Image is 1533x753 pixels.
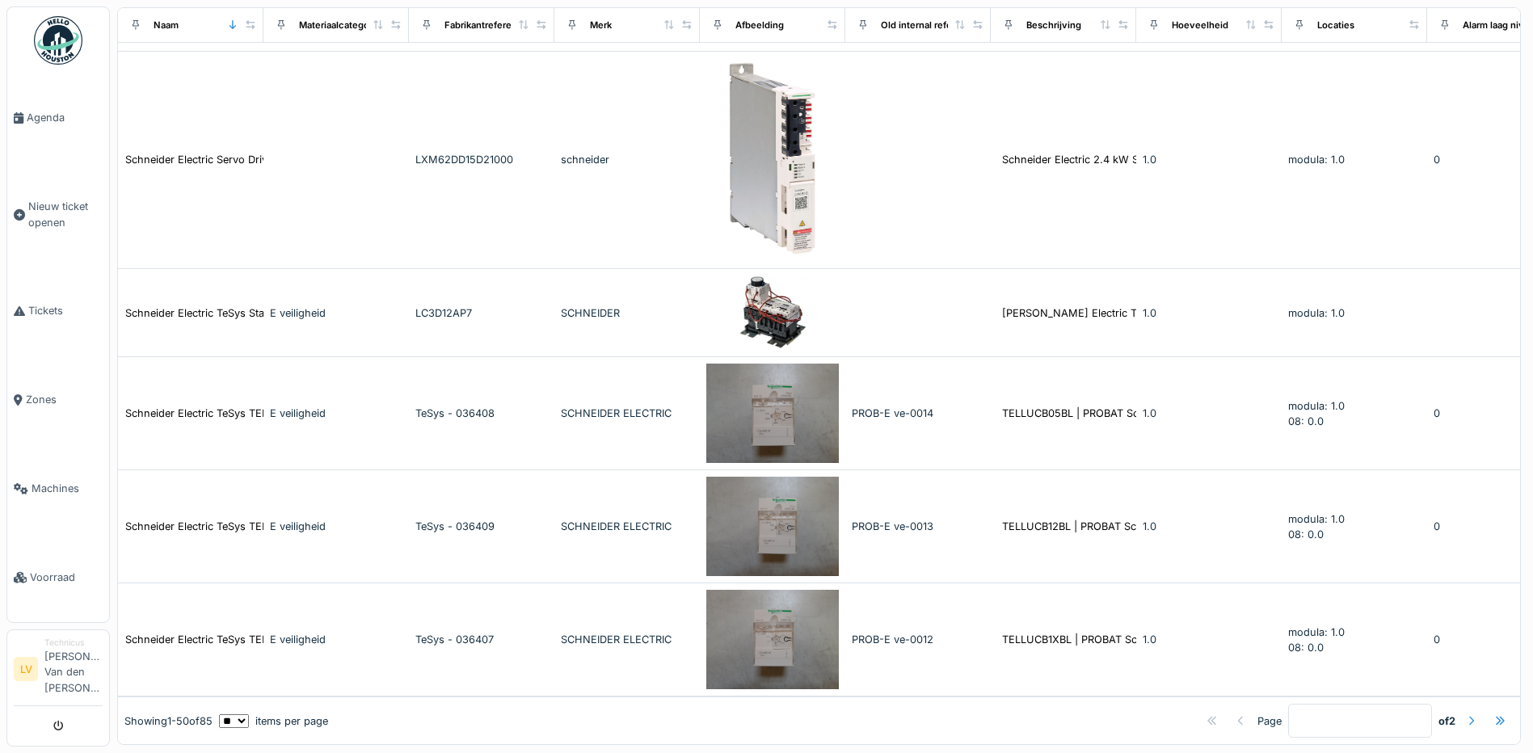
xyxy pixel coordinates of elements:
div: TELLUCB1XBL | PROBAT Schneider Electric TeSys ... [1002,632,1258,647]
div: 1.0 [1143,632,1275,647]
span: modula: 1.0 [1288,513,1345,525]
div: TELLUCB12BL | PROBAT Schneider Electric TeSys ... [1002,519,1257,534]
a: Zones [7,355,109,444]
img: Schneider Electric TeSys TELLUCB12BL [706,477,839,576]
div: Hoeveelheid [1172,18,1228,32]
div: schneider [561,152,693,167]
div: PROB-E ve-0013 [852,519,984,534]
a: LV Technicus[PERSON_NAME] Van den [PERSON_NAME] [14,637,103,706]
a: Tickets [7,267,109,355]
div: E veiligheid [270,406,402,421]
div: Merk [590,18,612,32]
div: 1.0 [1143,519,1275,534]
div: SCHNEIDER ELECTRIC [561,406,693,421]
span: Agenda [27,110,103,125]
span: Tickets [28,303,103,318]
div: Materiaalcategorie [299,18,381,32]
img: Schneider Electric TeSys TELLUCB1XBL [706,590,839,689]
span: modula: 1.0 [1288,307,1345,319]
a: Voorraad [7,533,109,622]
div: E veiligheid [270,632,402,647]
div: Naam [154,18,179,32]
div: SCHNEIDER [561,305,693,321]
div: TeSys - 036407 [415,632,548,647]
div: SCHNEIDER ELECTRIC [561,519,693,534]
div: E veiligheid [270,305,402,321]
li: [PERSON_NAME] Van den [PERSON_NAME] [44,637,103,702]
span: modula: 1.0 [1288,154,1345,166]
div: items per page [219,713,328,729]
div: Schneider Electric TeSys TELLUCB12BL [125,519,318,534]
img: Schneider Electric TeSys TELLUCB05BL [706,364,839,463]
a: Nieuw ticket openen [7,162,109,267]
strong: of 2 [1438,713,1455,729]
li: LV [14,657,38,681]
span: Nieuw ticket openen [28,199,103,229]
div: Schneider Electric TeSys TELLUCB1XBL [125,632,318,647]
a: Agenda [7,74,109,162]
div: Afbeelding [735,18,784,32]
div: 1.0 [1143,152,1275,167]
div: Technicus [44,637,103,649]
div: Locaties [1317,18,1354,32]
span: Zones [26,392,103,407]
img: Schneider Electric TeSys Star Delta Starter, Star Delta [706,276,839,350]
div: LXM62DD15D21000 [415,152,548,167]
span: 08: 0.0 [1288,528,1324,541]
div: TELLUCB05BL | PROBAT Schneider Electric TeSys ... [1002,406,1260,421]
div: Schneider Electric TeSys TELLUCB05BL [125,406,320,421]
div: Schneider Electric TeSys Star Delta Starter, Star Delta [125,305,384,321]
div: Schneider Electric Servo Drive LXM62DD15D21000 [125,152,374,167]
div: Beschrijving [1026,18,1081,32]
span: 08: 0.0 [1288,415,1324,427]
div: LC3D12AP7 [415,305,548,321]
div: Page [1257,713,1282,729]
span: modula: 1.0 [1288,626,1345,638]
div: TeSys - 036409 [415,519,548,534]
a: Machines [7,444,109,533]
div: Fabrikantreferentie [444,18,529,32]
div: 1.0 [1143,406,1275,421]
span: modula: 1.0 [1288,400,1345,412]
span: Machines [32,481,103,496]
div: Old internal reference [881,18,978,32]
div: SCHNEIDER ELECTRIC [561,632,693,647]
div: 1.0 [1143,305,1275,321]
div: [PERSON_NAME] Electric TeSys Star Delta Starter, St... [1002,305,1270,321]
div: TeSys - 036408 [415,406,548,421]
div: PROB-E ve-0014 [852,406,984,421]
span: 08: 0.0 [1288,642,1324,654]
span: Voorraad [30,570,103,585]
div: Showing 1 - 50 of 85 [124,713,213,729]
div: PROB-E ve-0012 [852,632,984,647]
img: Schneider Electric Servo Drive LXM62DD15D21000 [706,58,839,262]
img: Badge_color-CXgf-gQk.svg [34,16,82,65]
div: Schneider Electric 2.4 kW Servo Drive, 24 V, 5 ... [1002,152,1244,167]
div: E veiligheid [270,519,402,534]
